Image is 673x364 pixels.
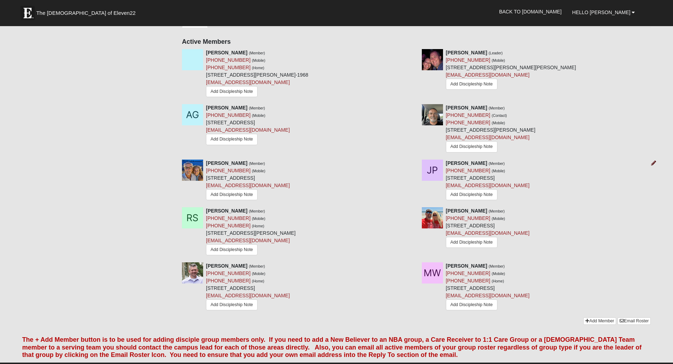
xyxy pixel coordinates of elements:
[492,58,505,62] small: (Mobile)
[492,216,505,221] small: (Mobile)
[446,50,487,55] strong: [PERSON_NAME]
[206,112,250,118] a: [PHONE_NUMBER]
[206,86,258,97] a: Add Discipleship Note
[206,262,290,312] div: [STREET_ADDRESS]
[206,299,258,310] a: Add Discipleship Note
[249,161,265,166] small: (Member)
[446,49,576,93] div: [STREET_ADDRESS][PERSON_NAME][PERSON_NAME]
[206,183,290,188] a: [EMAIL_ADDRESS][DOMAIN_NAME]
[206,65,250,70] a: [PHONE_NUMBER]
[206,293,290,298] a: [EMAIL_ADDRESS][DOMAIN_NAME]
[446,270,490,276] a: [PHONE_NUMBER]
[252,224,264,228] small: (Home)
[206,105,247,111] strong: [PERSON_NAME]
[489,209,505,213] small: (Member)
[446,168,490,173] a: [PHONE_NUMBER]
[446,141,497,152] a: Add Discipleship Note
[446,79,497,90] a: Add Discipleship Note
[206,263,247,269] strong: [PERSON_NAME]
[446,293,530,298] a: [EMAIL_ADDRESS][DOMAIN_NAME]
[206,160,290,202] div: [STREET_ADDRESS]
[206,168,250,173] a: [PHONE_NUMBER]
[206,244,258,255] a: Add Discipleship Note
[446,278,490,284] a: [PHONE_NUMBER]
[36,10,136,17] span: The [DEMOGRAPHIC_DATA] of Eleven22
[206,104,290,147] div: [STREET_ADDRESS]
[489,161,505,166] small: (Member)
[492,121,505,125] small: (Mobile)
[489,264,505,268] small: (Member)
[492,113,507,118] small: (Contact)
[446,263,487,269] strong: [PERSON_NAME]
[182,38,651,46] h4: Active Members
[492,279,504,283] small: (Home)
[446,207,530,250] div: [STREET_ADDRESS]
[583,317,616,325] a: Add Member
[206,189,258,200] a: Add Discipleship Note
[446,160,487,166] strong: [PERSON_NAME]
[206,238,290,243] a: [EMAIL_ADDRESS][DOMAIN_NAME]
[206,134,258,145] a: Add Discipleship Note
[489,51,503,55] small: (Leader)
[446,57,490,63] a: [PHONE_NUMBER]
[22,336,642,358] font: The + Add Member button is to be used for adding disciple group members only. If you need to add ...
[252,279,264,283] small: (Home)
[252,216,265,221] small: (Mobile)
[249,106,265,110] small: (Member)
[252,271,265,276] small: (Mobile)
[489,106,505,110] small: (Member)
[249,264,265,268] small: (Member)
[206,207,296,257] div: [STREET_ADDRESS][PERSON_NAME]
[252,113,265,118] small: (Mobile)
[446,189,497,200] a: Add Discipleship Note
[618,317,651,325] a: Email Roster
[446,120,490,125] a: [PHONE_NUMBER]
[206,278,250,284] a: [PHONE_NUMBER]
[206,160,247,166] strong: [PERSON_NAME]
[446,135,530,140] a: [EMAIL_ADDRESS][DOMAIN_NAME]
[206,208,247,214] strong: [PERSON_NAME]
[446,262,530,312] div: [STREET_ADDRESS]
[446,72,530,78] a: [EMAIL_ADDRESS][DOMAIN_NAME]
[492,271,505,276] small: (Mobile)
[492,169,505,173] small: (Mobile)
[446,105,487,111] strong: [PERSON_NAME]
[249,51,265,55] small: (Member)
[446,183,530,188] a: [EMAIL_ADDRESS][DOMAIN_NAME]
[206,49,308,99] div: [STREET_ADDRESS][PERSON_NAME]-1968
[446,160,530,202] div: [STREET_ADDRESS]
[206,223,250,228] a: [PHONE_NUMBER]
[494,3,567,20] a: Back to [DOMAIN_NAME]
[446,208,487,214] strong: [PERSON_NAME]
[446,237,497,248] a: Add Discipleship Note
[206,127,290,133] a: [EMAIL_ADDRESS][DOMAIN_NAME]
[567,4,640,21] a: Hello [PERSON_NAME]
[20,6,35,20] img: Eleven22 logo
[206,79,290,85] a: [EMAIL_ADDRESS][DOMAIN_NAME]
[446,215,490,221] a: [PHONE_NUMBER]
[206,57,250,63] a: [PHONE_NUMBER]
[252,66,264,70] small: (Home)
[446,299,497,310] a: Add Discipleship Note
[206,215,250,221] a: [PHONE_NUMBER]
[249,209,265,213] small: (Member)
[446,112,490,118] a: [PHONE_NUMBER]
[206,270,250,276] a: [PHONE_NUMBER]
[17,2,158,20] a: The [DEMOGRAPHIC_DATA] of Eleven22
[572,10,631,15] span: Hello [PERSON_NAME]
[206,50,247,55] strong: [PERSON_NAME]
[446,230,530,236] a: [EMAIL_ADDRESS][DOMAIN_NAME]
[446,104,536,154] div: [STREET_ADDRESS][PERSON_NAME]
[252,169,265,173] small: (Mobile)
[252,58,265,62] small: (Mobile)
